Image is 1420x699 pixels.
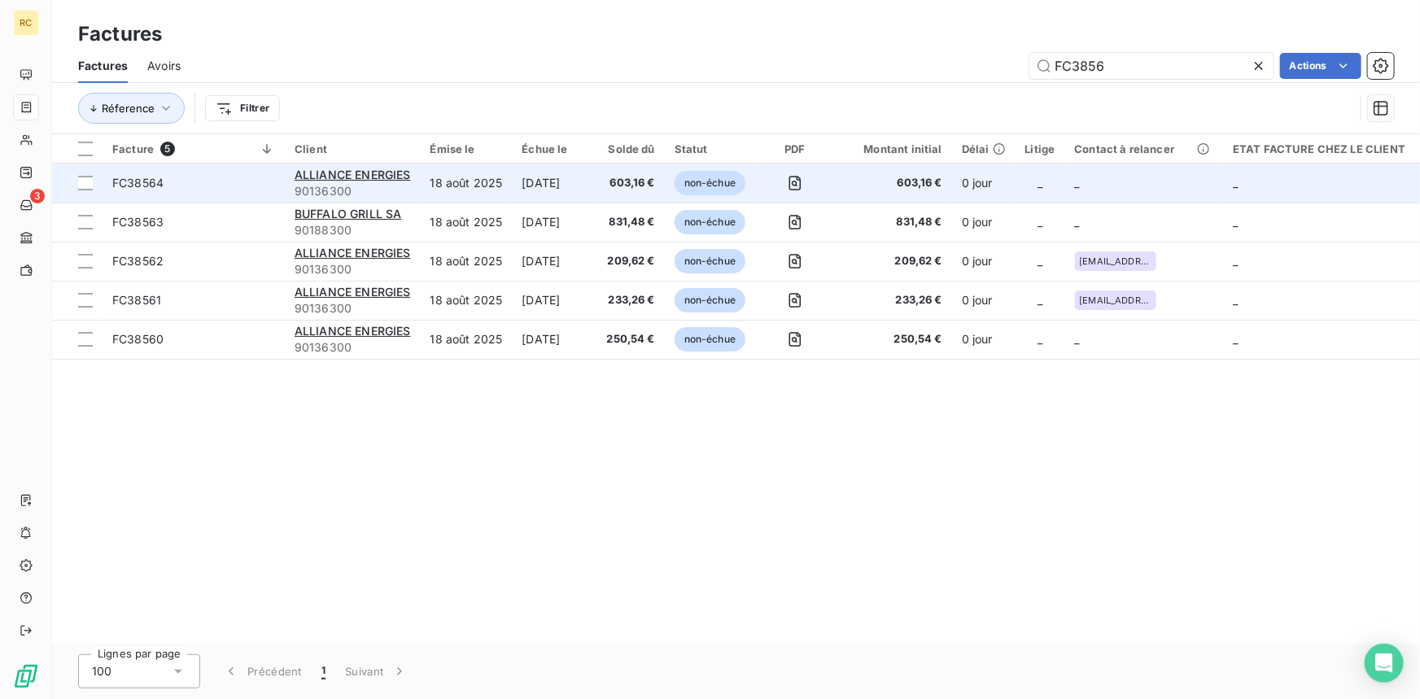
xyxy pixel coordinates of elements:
[321,663,326,679] span: 1
[962,142,1006,155] div: Délai
[295,222,411,238] span: 90188300
[607,331,655,347] span: 250,54 €
[1038,215,1042,229] span: _
[675,171,745,195] span: non-échue
[845,292,942,308] span: 233,26 €
[1080,295,1151,305] span: [EMAIL_ADDRESS][DOMAIN_NAME]
[147,58,181,74] span: Avoirs
[607,292,655,308] span: 233,26 €
[845,331,942,347] span: 250,54 €
[295,324,411,338] span: ALLIANCE ENERGIES
[421,164,513,203] td: 18 août 2025
[78,58,128,74] span: Factures
[112,176,164,190] span: FC38564
[78,20,162,49] h3: Factures
[295,339,411,356] span: 90136300
[295,285,411,299] span: ALLIANCE ENERGIES
[952,281,1016,320] td: 0 jour
[607,214,655,230] span: 831,48 €
[675,327,745,352] span: non-échue
[421,281,513,320] td: 18 août 2025
[845,142,942,155] div: Montant initial
[30,189,45,203] span: 3
[845,253,942,269] span: 209,62 €
[845,175,942,191] span: 603,16 €
[1075,215,1080,229] span: _
[335,654,417,688] button: Suivant
[78,93,185,124] button: Réference
[675,142,745,155] div: Statut
[1038,293,1042,307] span: _
[1038,176,1042,190] span: _
[1075,142,1214,155] div: Contact à relancer
[952,320,1016,359] td: 0 jour
[512,203,596,242] td: [DATE]
[112,142,154,155] span: Facture
[1029,53,1274,79] input: Rechercher
[1080,256,1151,266] span: [EMAIL_ADDRESS][DOMAIN_NAME]
[1075,176,1080,190] span: _
[160,142,175,156] span: 5
[213,654,312,688] button: Précédent
[1233,293,1238,307] span: _
[205,95,280,121] button: Filtrer
[13,192,38,218] a: 3
[102,102,155,115] span: Réference
[512,281,596,320] td: [DATE]
[607,253,655,269] span: 209,62 €
[295,207,401,221] span: BUFFALO GRILL SA
[607,142,655,155] div: Solde dû
[430,142,503,155] div: Émise le
[1233,254,1238,268] span: _
[13,663,39,689] img: Logo LeanPay
[845,214,942,230] span: 831,48 €
[1038,332,1042,346] span: _
[312,654,335,688] button: 1
[112,254,164,268] span: FC38562
[112,332,164,346] span: FC38560
[295,300,411,317] span: 90136300
[522,142,587,155] div: Échue le
[295,168,411,181] span: ALLIANCE ENERGIES
[675,210,745,234] span: non-échue
[1038,254,1042,268] span: _
[675,249,745,273] span: non-échue
[295,183,411,199] span: 90136300
[675,288,745,312] span: non-échue
[112,293,161,307] span: FC38561
[1233,215,1238,229] span: _
[13,10,39,36] div: RC
[92,663,111,679] span: 100
[1075,332,1080,346] span: _
[295,142,411,155] div: Client
[421,320,513,359] td: 18 août 2025
[1025,142,1055,155] div: Litige
[1233,332,1238,346] span: _
[765,142,824,155] div: PDF
[295,261,411,277] span: 90136300
[295,246,411,260] span: ALLIANCE ENERGIES
[112,215,164,229] span: FC38563
[1365,644,1404,683] div: Open Intercom Messenger
[952,164,1016,203] td: 0 jour
[607,175,655,191] span: 603,16 €
[512,242,596,281] td: [DATE]
[1233,176,1238,190] span: _
[1280,53,1361,79] button: Actions
[421,242,513,281] td: 18 août 2025
[952,242,1016,281] td: 0 jour
[952,203,1016,242] td: 0 jour
[512,164,596,203] td: [DATE]
[421,203,513,242] td: 18 août 2025
[512,320,596,359] td: [DATE]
